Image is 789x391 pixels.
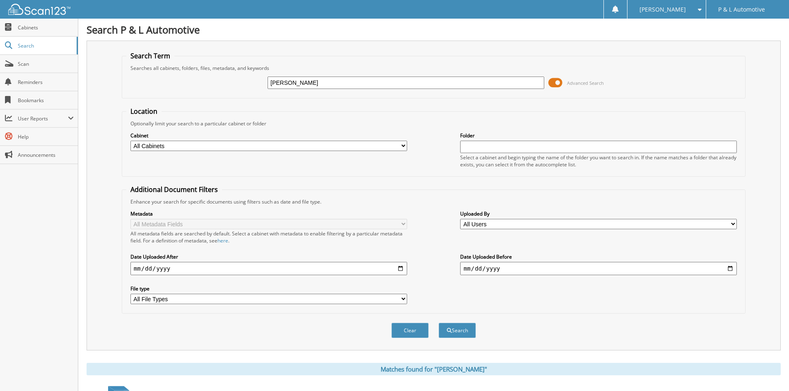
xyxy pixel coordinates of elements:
[130,253,407,260] label: Date Uploaded After
[460,154,737,168] div: Select a cabinet and begin typing the name of the folder you want to search in. If the name match...
[126,198,741,205] div: Enhance your search for specific documents using filters such as date and file type.
[130,285,407,292] label: File type
[460,253,737,260] label: Date Uploaded Before
[87,23,781,36] h1: Search P & L Automotive
[126,51,174,60] legend: Search Term
[18,151,74,158] span: Announcements
[130,262,407,275] input: start
[18,97,74,104] span: Bookmarks
[130,132,407,139] label: Cabinet
[718,7,765,12] span: P & L Automotive
[18,42,72,49] span: Search
[639,7,686,12] span: [PERSON_NAME]
[391,323,429,338] button: Clear
[217,237,228,244] a: here
[8,4,70,15] img: scan123-logo-white.svg
[87,363,781,375] div: Matches found for "[PERSON_NAME]"
[126,107,162,116] legend: Location
[18,133,74,140] span: Help
[18,24,74,31] span: Cabinets
[130,230,407,244] div: All metadata fields are searched by default. Select a cabinet with metadata to enable filtering b...
[460,210,737,217] label: Uploaded By
[18,115,68,122] span: User Reports
[130,210,407,217] label: Metadata
[460,132,737,139] label: Folder
[126,120,741,127] div: Optionally limit your search to a particular cabinet or folder
[460,262,737,275] input: end
[126,185,222,194] legend: Additional Document Filters
[126,65,741,72] div: Searches all cabinets, folders, files, metadata, and keywords
[18,79,74,86] span: Reminders
[439,323,476,338] button: Search
[567,80,604,86] span: Advanced Search
[18,60,74,67] span: Scan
